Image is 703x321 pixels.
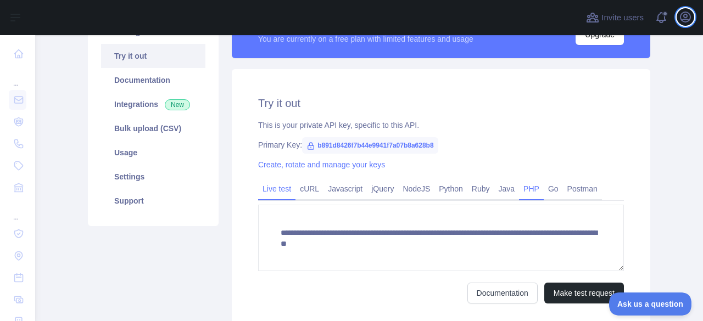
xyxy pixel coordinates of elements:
a: Settings [101,165,205,189]
a: Python [434,180,467,198]
a: NodeJS [398,180,434,198]
a: Usage [101,140,205,165]
a: Javascript [323,180,367,198]
span: New [165,99,190,110]
h2: Try it out [258,95,624,111]
a: Live test [258,180,295,198]
div: ... [9,200,26,222]
a: PHP [519,180,544,198]
div: You are currently on a free plan with limited features and usage [258,33,473,44]
a: Go [544,180,563,198]
div: ... [9,66,26,88]
a: jQuery [367,180,398,198]
div: This is your private API key, specific to this API. [258,120,624,131]
a: Documentation [101,68,205,92]
iframe: Toggle Customer Support [609,292,692,316]
a: Java [494,180,520,198]
a: Support [101,189,205,213]
a: Try it out [101,44,205,68]
button: Make test request [544,283,624,303]
div: Primary Key: [258,139,624,150]
a: Postman [563,180,602,198]
span: b891d8426f7b44e9941f7a07b8a628b8 [302,137,438,154]
button: Invite users [584,9,646,26]
a: Integrations New [101,92,205,116]
a: Ruby [467,180,494,198]
a: Bulk upload (CSV) [101,116,205,140]
a: Create, rotate and manage your keys [258,160,385,169]
a: Documentation [467,283,538,303]
span: Invite users [601,12,644,24]
a: cURL [295,180,323,198]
